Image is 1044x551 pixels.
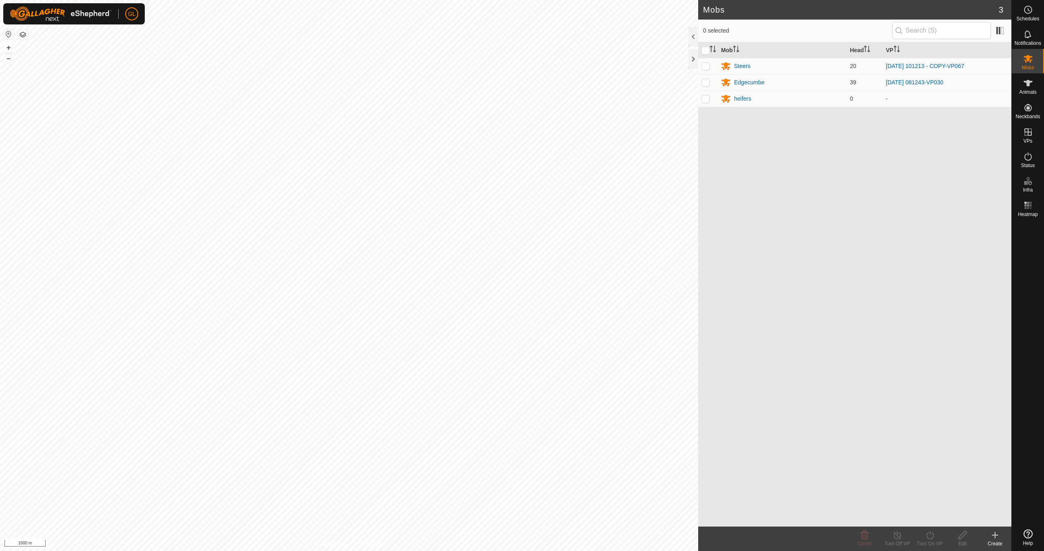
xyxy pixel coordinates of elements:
button: – [4,53,13,63]
p-sorticon: Activate to sort [710,47,716,53]
div: Turn Off VP [881,540,913,547]
span: Mobs [1022,65,1034,70]
div: heifers [734,95,751,103]
th: Head [847,42,883,58]
th: Mob [718,42,847,58]
div: Edgecumbe [734,78,765,87]
div: Steers [734,62,750,71]
a: Privacy Policy [317,540,347,548]
span: Animals [1019,90,1037,95]
span: Delete [858,541,872,547]
span: 0 selected [703,26,892,35]
div: Edit [946,540,979,547]
span: Help [1023,541,1033,546]
span: 0 [850,95,853,102]
input: Search (S) [892,22,991,39]
h2: Mobs [703,5,999,15]
div: Create [979,540,1011,547]
p-sorticon: Activate to sort [733,47,739,53]
button: Map Layers [18,30,28,40]
span: Status [1021,163,1035,168]
span: Neckbands [1015,114,1040,119]
span: Notifications [1015,41,1041,46]
a: Contact Us [357,540,381,548]
button: Reset Map [4,29,13,39]
img: Gallagher Logo [10,7,112,21]
span: Infra [1023,187,1033,192]
td: - [883,90,1011,107]
span: GL [128,10,136,18]
span: Schedules [1016,16,1039,21]
a: [DATE] 081243-VP030 [886,79,943,86]
a: [DATE] 101213 - COPY-VP067 [886,63,964,69]
p-sorticon: Activate to sort [894,47,900,53]
span: 39 [850,79,856,86]
div: Turn On VP [913,540,946,547]
span: 20 [850,63,856,69]
a: Help [1012,526,1044,549]
th: VP [883,42,1011,58]
p-sorticon: Activate to sort [864,47,870,53]
button: + [4,43,13,53]
span: VPs [1023,139,1032,143]
span: 3 [999,4,1003,16]
span: Heatmap [1018,212,1038,217]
